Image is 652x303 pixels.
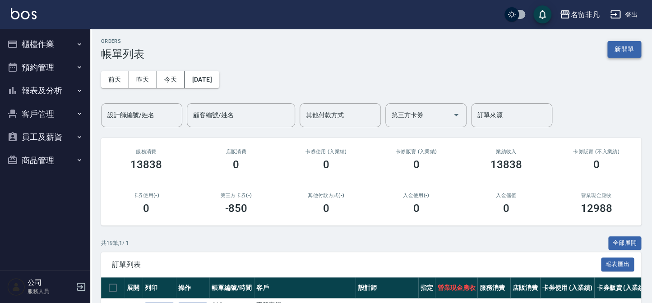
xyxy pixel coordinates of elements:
[540,277,595,298] th: 卡券使用 (入業績)
[594,277,649,298] th: 卡券販賣 (入業績)
[533,5,551,23] button: save
[112,193,180,198] h2: 卡券使用(-)
[472,193,541,198] h2: 入金儲值
[112,260,601,269] span: 訂單列表
[176,277,209,298] th: 操作
[4,125,87,149] button: 員工及薪資
[570,9,599,20] div: 名留非凡
[28,278,74,287] h5: 公司
[143,277,176,298] th: 列印
[562,193,631,198] h2: 營業現金應收
[101,48,144,60] h3: 帳單列表
[449,108,463,122] button: Open
[490,158,522,171] h3: 13838
[157,71,185,88] button: 今天
[143,202,149,215] h3: 0
[593,158,599,171] h3: 0
[418,277,435,298] th: 指定
[4,102,87,126] button: 客戶管理
[11,8,37,19] img: Logo
[130,158,162,171] h3: 13838
[225,202,247,215] h3: -850
[4,56,87,79] button: 預約管理
[4,32,87,56] button: 櫃檯作業
[233,158,239,171] h3: 0
[503,202,509,215] h3: 0
[413,202,419,215] h3: 0
[101,38,144,44] h2: ORDERS
[112,149,180,155] h3: 服務消費
[382,193,451,198] h2: 入金使用(-)
[254,277,356,298] th: 客戶
[435,277,477,298] th: 營業現金應收
[129,71,157,88] button: 昨天
[601,260,634,268] a: 報表匯出
[323,158,329,171] h3: 0
[608,236,642,250] button: 全部展開
[202,193,271,198] h2: 第三方卡券(-)
[323,202,329,215] h3: 0
[510,277,540,298] th: 店販消費
[607,45,641,53] a: 新開單
[101,71,129,88] button: 前天
[607,41,641,58] button: 新開單
[125,277,143,298] th: 展開
[601,257,634,271] button: 報表匯出
[4,79,87,102] button: 報表及分析
[356,277,418,298] th: 設計師
[556,5,603,24] button: 名留非凡
[606,6,641,23] button: 登出
[28,287,74,295] p: 服務人員
[7,278,25,296] img: Person
[292,193,361,198] h2: 其他付款方式(-)
[185,71,219,88] button: [DATE]
[209,277,254,298] th: 帳單編號/時間
[413,158,419,171] h3: 0
[477,277,510,298] th: 服務消費
[4,149,87,172] button: 商品管理
[202,149,271,155] h2: 店販消費
[472,149,541,155] h2: 業績收入
[101,239,129,247] p: 共 19 筆, 1 / 1
[382,149,451,155] h2: 卡券販賣 (入業績)
[562,149,631,155] h2: 卡券販賣 (不入業績)
[580,202,612,215] h3: 12988
[292,149,361,155] h2: 卡券使用 (入業績)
